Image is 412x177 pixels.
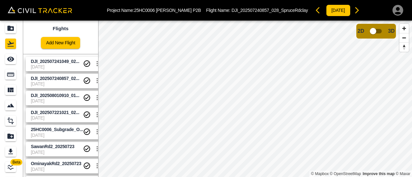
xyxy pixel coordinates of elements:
[206,8,308,13] p: Flight Name:
[107,8,201,13] p: Project Name: 25HC0006 [PERSON_NAME] P2B
[98,21,412,177] canvas: Map
[399,33,409,42] button: Zoom out
[358,28,364,34] span: 2D
[330,172,361,176] a: OpenStreetMap
[388,28,395,34] span: 3D
[399,24,409,33] button: Zoom in
[8,6,72,13] img: Civil Tracker
[396,172,410,176] a: Maxar
[231,8,308,13] span: DJI_202507240857_028_SpruceRdclay
[363,172,395,176] a: Map feedback
[326,4,351,16] button: [DATE]
[399,42,409,52] button: Reset bearing to north
[311,172,329,176] a: Mapbox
